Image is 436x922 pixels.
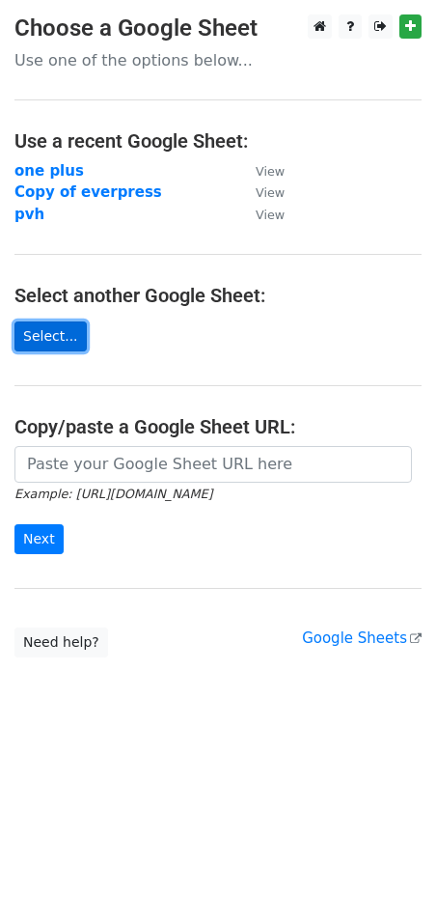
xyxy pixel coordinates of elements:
input: Next [14,524,64,554]
small: View [256,208,285,222]
h4: Use a recent Google Sheet: [14,129,422,153]
iframe: Chat Widget [340,829,436,922]
small: Example: [URL][DOMAIN_NAME] [14,487,212,501]
a: Copy of everpress [14,183,162,201]
a: View [236,206,285,223]
a: View [236,183,285,201]
p: Use one of the options below... [14,50,422,70]
h4: Select another Google Sheet: [14,284,422,307]
a: Select... [14,321,87,351]
input: Paste your Google Sheet URL here [14,446,412,483]
small: View [256,185,285,200]
a: pvh [14,206,44,223]
a: View [236,162,285,180]
small: View [256,164,285,179]
h3: Choose a Google Sheet [14,14,422,42]
a: one plus [14,162,84,180]
a: Google Sheets [302,629,422,647]
h4: Copy/paste a Google Sheet URL: [14,415,422,438]
a: Need help? [14,628,108,657]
